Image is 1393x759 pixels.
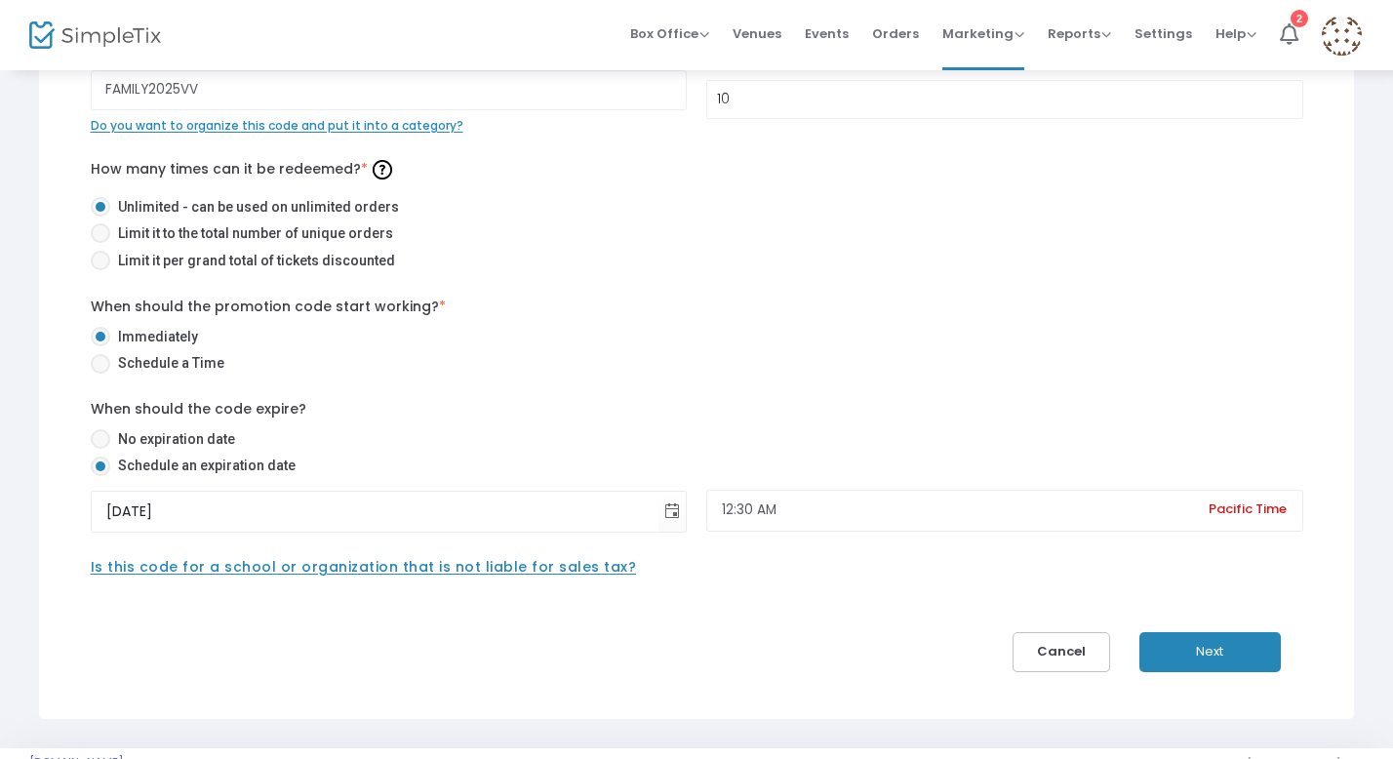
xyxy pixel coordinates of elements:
[1192,483,1303,536] span: Pacific Time
[110,197,399,218] span: Unlimited - can be used on unlimited orders
[110,353,224,374] span: Schedule a Time
[805,9,849,59] span: Events
[91,399,306,419] label: When should the code expire?
[91,297,446,317] label: When should the promotion code start working?
[110,223,393,244] span: Limit it to the total number of unique orders
[91,557,637,577] span: Is this code for a school or organization that is not liable for sales tax?
[110,456,296,476] span: Schedule an expiration date
[1139,632,1281,672] button: Next
[706,490,1303,532] input: End Time
[373,160,392,180] img: question-mark
[91,117,463,134] span: Do you want to organize this code and put it into a category?
[92,492,659,532] input: null
[110,429,235,450] span: No expiration date
[1134,9,1192,59] span: Settings
[872,9,919,59] span: Orders
[110,327,198,347] span: Immediately
[733,9,781,59] span: Venues
[658,492,686,532] button: Toggle calendar
[110,251,395,271] span: Limit it per grand total of tickets discounted
[1048,24,1111,43] span: Reports
[1215,24,1256,43] span: Help
[91,159,397,179] span: How many times can it be redeemed?
[91,70,688,110] input: Enter Promo Code
[942,24,1024,43] span: Marketing
[1291,10,1308,27] div: 2
[630,24,709,43] span: Box Office
[1013,632,1110,672] button: Cancel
